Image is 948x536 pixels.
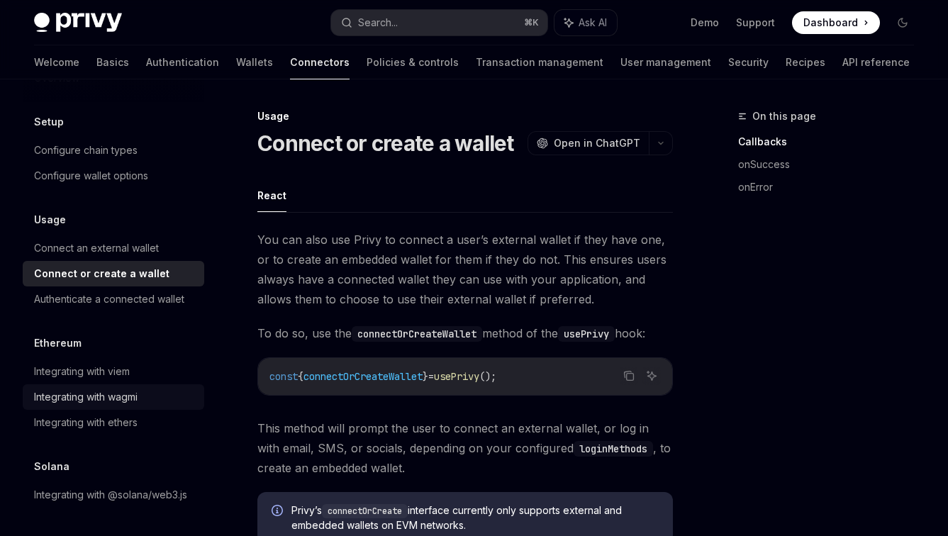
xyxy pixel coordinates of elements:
[298,370,303,383] span: {
[738,153,925,176] a: onSuccess
[34,265,169,282] div: Connect or create a wallet
[257,179,286,212] button: React
[257,418,673,478] span: This method will prompt the user to connect an external wallet, or log in with email, SMS, or soc...
[803,16,858,30] span: Dashboard
[34,167,148,184] div: Configure wallet options
[236,45,273,79] a: Wallets
[738,176,925,199] a: onError
[34,240,159,257] div: Connect an external wallet
[691,16,719,30] a: Demo
[23,384,204,410] a: Integrating with wagmi
[23,410,204,435] a: Integrating with ethers
[574,441,653,457] code: loginMethods
[23,261,204,286] a: Connect or create a wallet
[352,326,482,342] code: connectOrCreateWallet
[524,17,539,28] span: ⌘ K
[736,16,775,30] a: Support
[423,370,428,383] span: }
[23,359,204,384] a: Integrating with viem
[476,45,603,79] a: Transaction management
[257,130,514,156] h1: Connect or create a wallet
[528,131,649,155] button: Open in ChatGPT
[23,286,204,312] a: Authenticate a connected wallet
[257,109,673,123] div: Usage
[891,11,914,34] button: Toggle dark mode
[257,323,673,343] span: To do so, use the method of the hook:
[303,370,423,383] span: connectOrCreateWallet
[290,45,350,79] a: Connectors
[434,370,479,383] span: usePrivy
[272,505,286,519] svg: Info
[554,10,617,35] button: Ask AI
[620,45,711,79] a: User management
[554,136,640,150] span: Open in ChatGPT
[579,16,607,30] span: Ask AI
[291,503,659,532] span: Privy’s interface currently only supports external and embedded wallets on EVM networks.
[34,291,184,308] div: Authenticate a connected wallet
[367,45,459,79] a: Policies & controls
[620,367,638,385] button: Copy the contents from the code block
[34,113,64,130] h5: Setup
[752,108,816,125] span: On this page
[23,163,204,189] a: Configure wallet options
[34,389,138,406] div: Integrating with wagmi
[428,370,434,383] span: =
[479,370,496,383] span: ();
[34,335,82,352] h5: Ethereum
[786,45,825,79] a: Recipes
[34,486,187,503] div: Integrating with @solana/web3.js
[331,10,547,35] button: Search...⌘K
[23,235,204,261] a: Connect an external wallet
[358,14,398,31] div: Search...
[558,326,615,342] code: usePrivy
[34,13,122,33] img: dark logo
[792,11,880,34] a: Dashboard
[34,458,69,475] h5: Solana
[23,482,204,508] a: Integrating with @solana/web3.js
[34,414,138,431] div: Integrating with ethers
[322,504,408,518] code: connectOrCreate
[23,138,204,163] a: Configure chain types
[728,45,769,79] a: Security
[96,45,129,79] a: Basics
[642,367,661,385] button: Ask AI
[842,45,910,79] a: API reference
[34,211,66,228] h5: Usage
[34,363,130,380] div: Integrating with viem
[146,45,219,79] a: Authentication
[34,142,138,159] div: Configure chain types
[269,370,298,383] span: const
[34,45,79,79] a: Welcome
[738,130,925,153] a: Callbacks
[257,230,673,309] span: You can also use Privy to connect a user’s external wallet if they have one, or to create an embe...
